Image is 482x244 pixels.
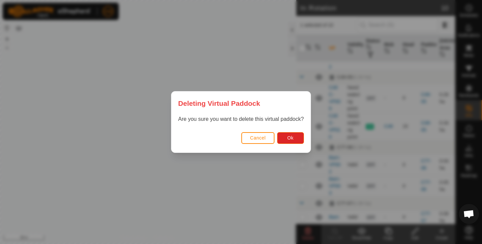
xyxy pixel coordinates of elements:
span: Cancel [250,135,266,141]
span: Deleting Virtual Paddock [178,98,260,108]
button: Ok [277,132,304,144]
p: Are you sure you want to delete this virtual paddock? [178,115,304,123]
a: Open chat [459,204,479,224]
span: Ok [287,135,294,141]
button: Cancel [241,132,274,144]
